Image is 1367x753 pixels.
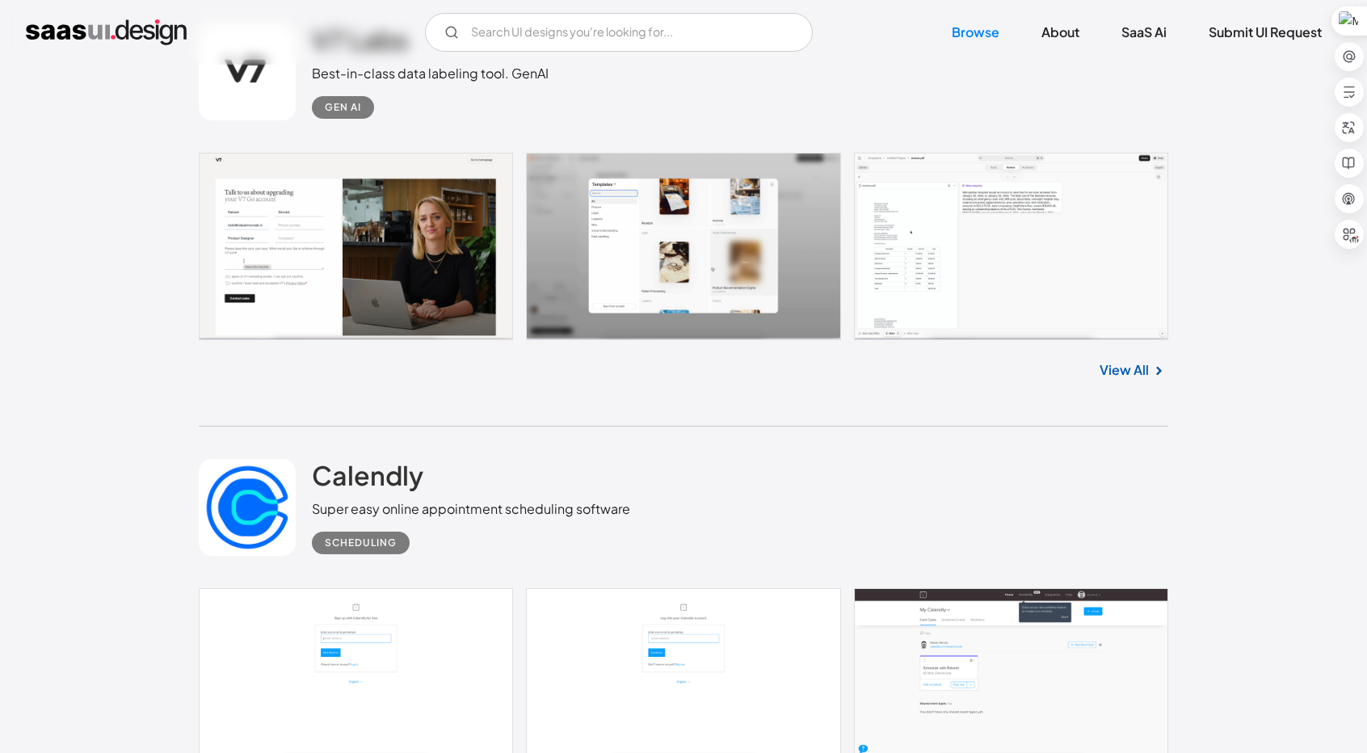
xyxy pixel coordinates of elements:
a: Calendly [312,459,423,499]
h2: Calendly [312,459,423,491]
a: View All [1100,360,1149,380]
div: Scheduling [325,533,397,553]
a: home [26,19,187,45]
div: Super easy online appointment scheduling software [312,499,630,519]
a: Browse [932,15,1019,50]
a: SaaS Ai [1102,15,1186,50]
a: About [1022,15,1099,50]
form: Email Form [425,13,813,52]
div: Gen AI [325,98,361,117]
a: Submit UI Request [1189,15,1341,50]
input: Search UI designs you're looking for... [425,13,813,52]
div: Best-in-class data labeling tool. GenAI [312,64,549,83]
